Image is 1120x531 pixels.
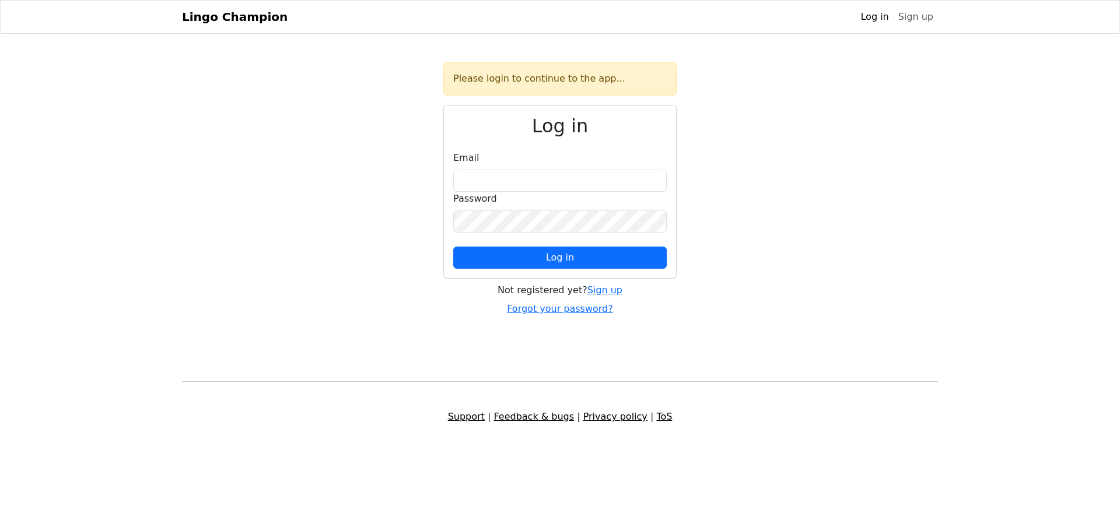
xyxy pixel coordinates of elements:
a: Sign up [894,5,938,29]
label: Email [453,151,479,165]
a: Log in [856,5,893,29]
a: Lingo Champion [182,5,288,29]
a: Privacy policy [583,411,647,422]
a: Forgot your password? [507,303,613,314]
a: Sign up [587,284,622,296]
label: Password [453,192,497,206]
button: Log in [453,247,667,269]
div: Not registered yet? [443,283,677,297]
div: | | | [175,410,945,424]
a: Feedback & bugs [494,411,574,422]
span: Log in [546,252,574,263]
h2: Log in [453,115,667,137]
a: Support [448,411,485,422]
a: ToS [656,411,672,422]
div: Please login to continue to the app... [443,62,677,96]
